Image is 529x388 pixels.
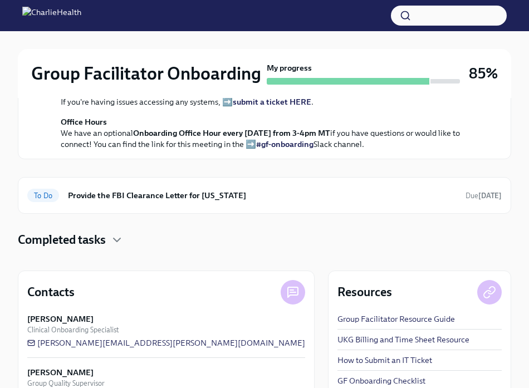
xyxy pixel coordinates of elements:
[466,190,502,201] span: October 14th, 2025 10:00
[337,334,469,345] a: UKG Billing and Time Sheet Resource
[337,284,392,301] h4: Resources
[68,189,457,202] h6: Provide the FBI Clearance Letter for [US_STATE]
[469,63,498,84] h3: 85%
[18,232,511,248] div: Completed tasks
[31,62,261,85] h2: Group Facilitator Onboarding
[22,7,81,24] img: CharlieHealth
[18,232,106,248] h4: Completed tasks
[61,117,107,127] strong: Office Hours
[478,191,502,200] strong: [DATE]
[61,116,484,150] p: We have an optional if you have questions or would like to connect! You can find the link for thi...
[267,62,312,73] strong: My progress
[466,191,502,200] span: Due
[27,186,502,204] a: To DoProvide the FBI Clearance Letter for [US_STATE]Due[DATE]
[27,284,75,301] h4: Contacts
[27,325,119,335] span: Clinical Onboarding Specialist
[337,375,425,386] a: GF Onboarding Checklist
[337,313,455,325] a: Group Facilitator Resource Guide
[27,367,94,378] strong: [PERSON_NAME]
[256,139,314,149] a: #gf-onboarding
[337,355,432,366] a: How to Submit an IT Ticket
[233,97,311,107] a: submit a ticket HERE
[27,313,94,325] strong: [PERSON_NAME]
[27,191,59,200] span: To Do
[133,128,330,138] strong: Onboarding Office Hour every [DATE] from 3-4pm MT
[27,337,305,348] a: [PERSON_NAME][EMAIL_ADDRESS][PERSON_NAME][DOMAIN_NAME]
